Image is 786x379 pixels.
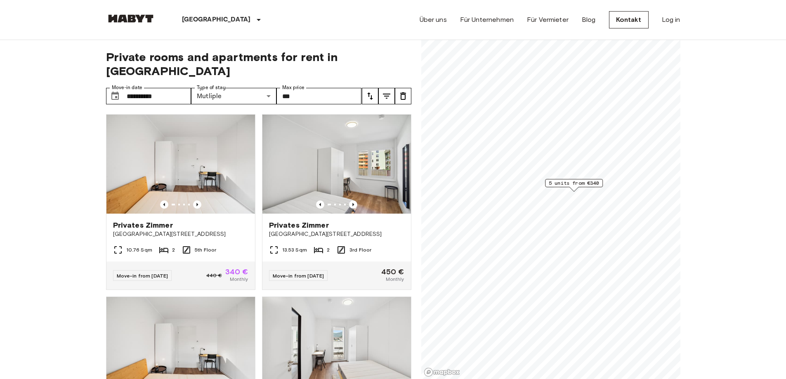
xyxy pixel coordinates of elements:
[262,115,411,214] img: Marketing picture of unit AT-21-001-065-01
[269,220,329,230] span: Privates Zimmer
[269,230,404,238] span: [GEOGRAPHIC_DATA][STREET_ADDRESS]
[193,200,201,209] button: Previous image
[460,15,514,25] a: Für Unternehmen
[609,11,649,28] a: Kontakt
[117,273,168,279] span: Move-in from [DATE]
[420,15,447,25] a: Über uns
[316,200,324,209] button: Previous image
[262,114,411,290] a: Marketing picture of unit AT-21-001-065-01Previous imagePrevious imagePrivates Zimmer[GEOGRAPHIC_...
[182,15,251,25] p: [GEOGRAPHIC_DATA]
[191,88,276,104] div: Mutliple
[424,367,460,377] a: Mapbox logo
[362,88,378,104] button: tune
[527,15,569,25] a: Für Vermieter
[113,220,173,230] span: Privates Zimmer
[172,246,175,254] span: 2
[113,230,248,238] span: [GEOGRAPHIC_DATA][STREET_ADDRESS]
[126,246,152,254] span: 10.76 Sqm
[395,88,411,104] button: tune
[206,272,222,279] span: 440 €
[282,84,304,91] label: Max price
[378,88,395,104] button: tune
[107,88,123,104] button: Choose date, selected date is 22 Sep 2025
[662,15,680,25] a: Log in
[349,200,357,209] button: Previous image
[273,273,324,279] span: Move-in from [DATE]
[197,84,226,91] label: Type of stay
[106,50,411,78] span: Private rooms and apartments for rent in [GEOGRAPHIC_DATA]
[381,268,404,275] span: 450 €
[225,268,248,275] span: 340 €
[160,200,168,209] button: Previous image
[349,246,371,254] span: 3rd Floor
[106,14,156,23] img: Habyt
[549,179,599,187] span: 5 units from €340
[106,114,255,290] a: Marketing picture of unit AT-21-001-089-02Previous imagePrevious imagePrivates Zimmer[GEOGRAPHIC_...
[195,246,216,254] span: 5th Floor
[545,179,603,192] div: Map marker
[582,15,596,25] a: Blog
[230,275,248,283] span: Monthly
[386,275,404,283] span: Monthly
[106,115,255,214] img: Marketing picture of unit AT-21-001-089-02
[282,246,307,254] span: 13.53 Sqm
[112,84,142,91] label: Move-in date
[327,246,330,254] span: 2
